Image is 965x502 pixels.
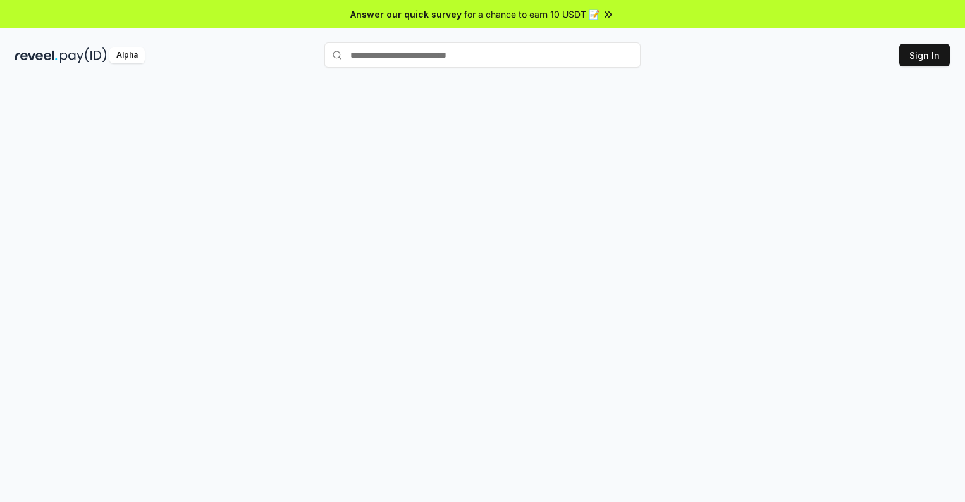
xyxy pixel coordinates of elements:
[350,8,462,21] span: Answer our quick survey
[109,47,145,63] div: Alpha
[899,44,950,66] button: Sign In
[15,47,58,63] img: reveel_dark
[60,47,107,63] img: pay_id
[464,8,599,21] span: for a chance to earn 10 USDT 📝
